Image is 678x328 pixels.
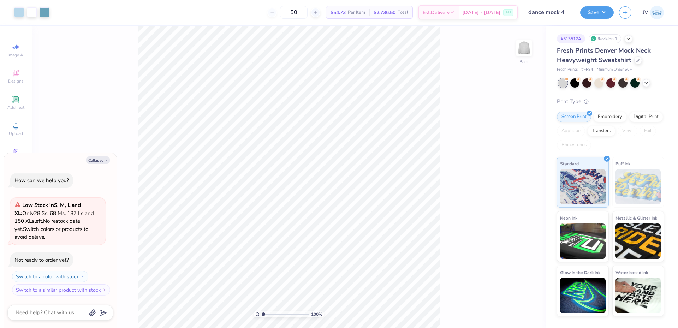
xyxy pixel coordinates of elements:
[9,131,23,136] span: Upload
[348,9,365,16] span: Per Item
[102,288,106,292] img: Switch to a similar product with stock
[597,67,632,73] span: Minimum Order: 50 +
[80,274,84,279] img: Switch to a color with stock
[580,6,614,19] button: Save
[615,169,661,204] img: Puff Ink
[12,271,88,282] button: Switch to a color with stock
[560,169,606,204] img: Standard
[557,46,651,64] span: Fresh Prints Denver Mock Neck Heavyweight Sweatshirt
[557,140,591,150] div: Rhinestones
[615,269,648,276] span: Water based Ink
[615,160,630,167] span: Puff Ink
[560,278,606,313] img: Glow in the Dark Ink
[14,217,80,233] span: No restock date yet.
[398,9,408,16] span: Total
[560,269,600,276] span: Glow in the Dark Ink
[615,214,657,222] span: Metallic & Glitter Ink
[86,156,110,164] button: Collapse
[593,112,627,122] div: Embroidery
[650,6,664,19] img: Jo Vincent
[643,6,664,19] a: JV
[14,202,94,240] span: Only 28 Ss, 68 Ms, 187 Ls and 150 XLs left. Switch colors or products to avoid delays.
[374,9,395,16] span: $2,736.50
[8,52,24,58] span: Image AI
[12,284,110,296] button: Switch to a similar product with stock
[643,8,648,17] span: JV
[523,5,575,19] input: Untitled Design
[14,177,69,184] div: How can we help you?
[519,59,529,65] div: Back
[557,97,664,106] div: Print Type
[311,311,322,317] span: 100 %
[581,67,593,73] span: # FP94
[560,160,579,167] span: Standard
[505,10,512,15] span: FREE
[7,105,24,110] span: Add Text
[331,9,346,16] span: $54.73
[560,214,577,222] span: Neon Ink
[589,34,621,43] div: Revision 1
[423,9,450,16] span: Est. Delivery
[557,126,585,136] div: Applique
[8,78,24,84] span: Designs
[280,6,308,19] input: – –
[14,202,81,217] strong: Low Stock in S, M, L and XL :
[462,9,500,16] span: [DATE] - [DATE]
[517,41,531,55] img: Back
[615,223,661,259] img: Metallic & Glitter Ink
[14,256,69,263] div: Not ready to order yet?
[587,126,615,136] div: Transfers
[560,223,606,259] img: Neon Ink
[557,34,585,43] div: # 513512A
[629,112,663,122] div: Digital Print
[618,126,637,136] div: Vinyl
[557,67,578,73] span: Fresh Prints
[615,278,661,313] img: Water based Ink
[557,112,591,122] div: Screen Print
[640,126,656,136] div: Foil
